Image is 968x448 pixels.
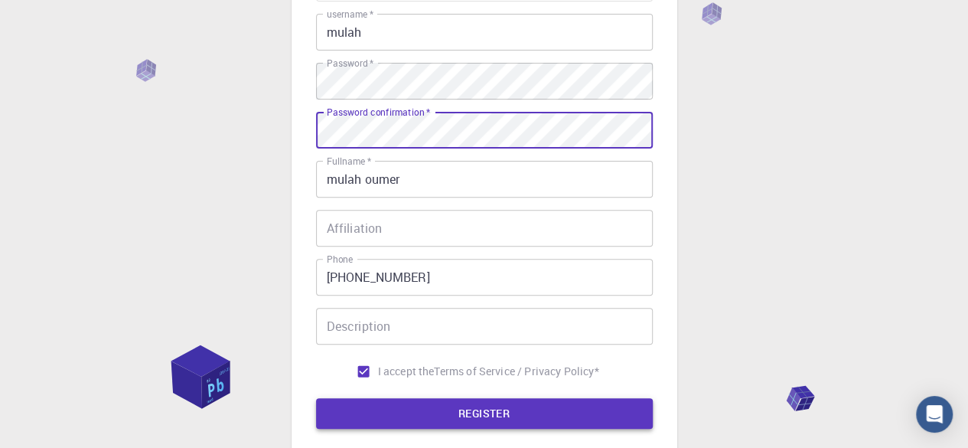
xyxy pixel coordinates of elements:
[378,364,435,379] span: I accept the
[327,253,353,266] label: Phone
[916,396,953,433] div: Open Intercom Messenger
[316,398,653,429] button: REGISTER
[327,155,371,168] label: Fullname
[434,364,598,379] p: Terms of Service / Privacy Policy *
[434,364,598,379] a: Terms of Service / Privacy Policy*
[327,106,430,119] label: Password confirmation
[327,8,373,21] label: username
[327,57,373,70] label: Password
